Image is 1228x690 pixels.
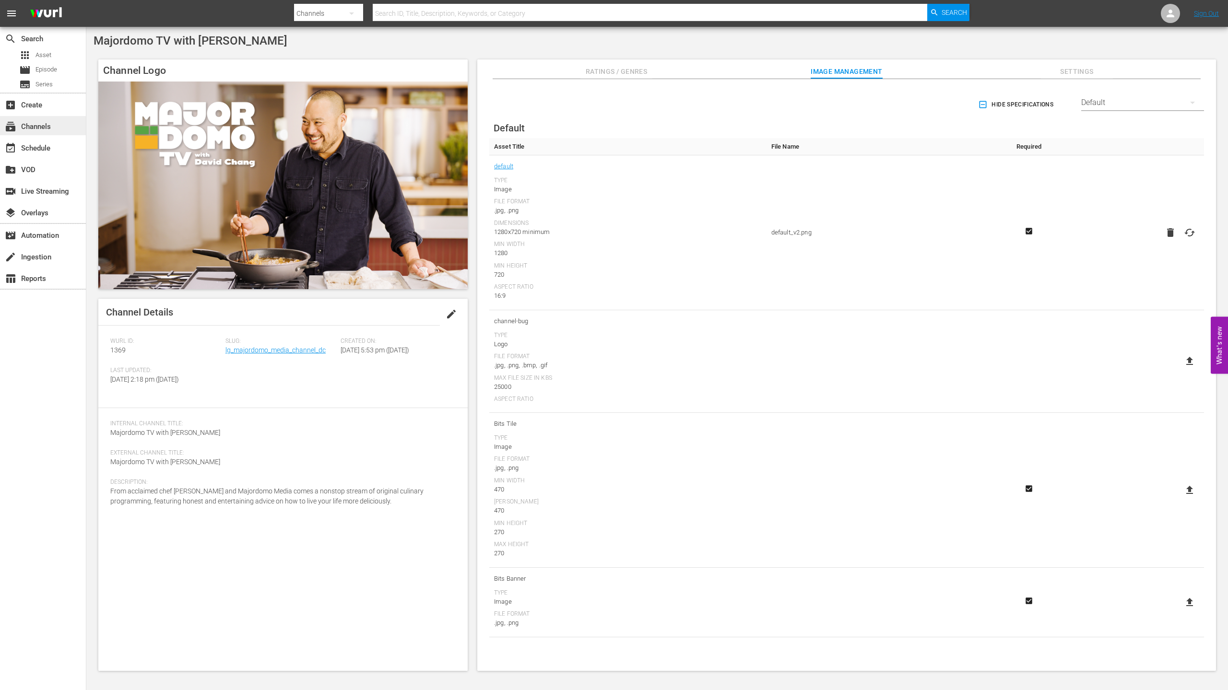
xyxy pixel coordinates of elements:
[494,418,762,430] span: Bits Tile
[19,64,31,76] span: Episode
[110,346,126,354] span: 1369
[494,353,762,361] div: File Format
[494,610,762,618] div: File Format
[494,206,762,215] div: .jpg, .png
[494,456,762,463] div: File Format
[5,186,16,197] span: Live Streaming
[225,338,336,345] span: Slug:
[98,59,468,82] h4: Channel Logo
[5,99,16,111] span: Create
[1023,596,1035,605] svg: Required
[494,339,762,349] div: Logo
[94,34,287,47] span: Majordomo TV with [PERSON_NAME]
[980,100,1053,110] span: Hide Specifications
[5,273,16,284] span: Reports
[942,4,967,21] span: Search
[106,306,173,318] span: Channel Details
[494,241,762,248] div: Min Width
[19,79,31,90] span: Series
[1000,138,1058,155] th: Required
[494,541,762,549] div: Max Height
[494,270,762,280] div: 720
[494,442,762,452] div: Image
[494,177,762,185] div: Type
[225,346,326,354] a: lg_majordomo_media_channel_dc
[5,164,16,175] span: VOD
[5,142,16,154] span: Schedule
[110,420,451,428] span: Internal Channel Title:
[494,160,513,173] a: default
[341,338,451,345] span: Created On:
[110,479,451,486] span: Description:
[110,338,221,345] span: Wurl ID:
[767,155,1000,310] td: default_v2.png
[494,248,762,258] div: 1280
[494,396,762,403] div: Aspect Ratio
[767,138,1000,155] th: File Name
[494,185,762,194] div: Image
[5,121,16,132] span: Channels
[494,382,762,392] div: 25000
[494,477,762,485] div: Min Width
[494,122,525,134] span: Default
[494,283,762,291] div: Aspect Ratio
[494,573,762,585] span: Bits Banner
[5,230,16,241] span: Automation
[494,506,762,515] div: 470
[110,367,221,374] span: Last Updated:
[6,8,17,19] span: menu
[494,463,762,473] div: .jpg, .png
[446,308,457,320] span: edit
[494,520,762,527] div: Min Height
[494,597,762,607] div: Image
[494,589,762,597] div: Type
[494,498,762,506] div: [PERSON_NAME]
[35,50,51,60] span: Asset
[110,449,451,457] span: External Channel Title:
[5,251,16,263] span: Ingestion
[494,361,762,370] div: .jpg, .png, .bmp, .gif
[1194,10,1219,17] a: Sign Out
[5,207,16,219] span: Overlays
[489,138,767,155] th: Asset Title
[580,66,652,78] span: Ratings / Genres
[1023,227,1035,235] svg: Required
[494,227,762,237] div: 1280x720 minimum
[35,65,57,74] span: Episode
[35,80,53,89] span: Series
[494,198,762,206] div: File Format
[23,2,69,25] img: ans4CAIJ8jUAAAAAAAAAAAAAAAAAAAAAAAAgQb4GAAAAAAAAAAAAAAAAAAAAAAAAJMjXAAAAAAAAAAAAAAAAAAAAAAAAgAT5G...
[1211,316,1228,374] button: Open Feedback Widget
[110,487,424,505] span: From acclaimed chef [PERSON_NAME] and Majordomo Media comes a nonstop stream of original culinary...
[494,527,762,537] div: 270
[1023,484,1035,493] svg: Required
[341,346,409,354] span: [DATE] 5:53 pm ([DATE])
[1081,89,1204,116] div: Default
[811,66,883,78] span: Image Management
[494,485,762,494] div: 470
[494,549,762,558] div: 270
[110,429,220,436] span: Majordomo TV with [PERSON_NAME]
[494,262,762,270] div: Min Height
[1041,66,1113,78] span: Settings
[110,375,179,383] span: [DATE] 2:18 pm ([DATE])
[110,458,220,466] span: Majordomo TV with [PERSON_NAME]
[494,434,762,442] div: Type
[494,332,762,339] div: Type
[98,82,468,289] img: Majordomo TV with David Chang
[976,91,1057,118] button: Hide Specifications
[440,303,463,326] button: edit
[5,33,16,45] span: Search
[19,49,31,61] span: Asset
[494,220,762,227] div: Dimensions
[494,315,762,327] span: channel-bug
[927,4,969,21] button: Search
[494,374,762,382] div: Max File Size In Kbs
[494,618,762,628] div: .jpg, .png
[494,291,762,301] div: 16:9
